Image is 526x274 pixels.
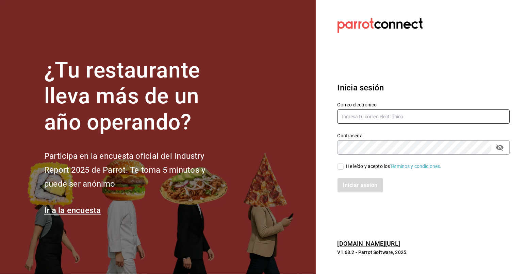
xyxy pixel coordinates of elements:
[44,149,228,191] h2: Participa en la encuesta oficial del Industry Report 2025 de Parrot. Te toma 5 minutos y puede se...
[338,102,510,107] label: Correo electrónico
[44,206,101,215] a: Ir a la encuesta
[338,109,510,124] input: Ingresa tu correo electrónico
[338,133,510,138] label: Contraseña
[338,249,510,256] p: V1.68.2 - Parrot Software, 2025.
[44,57,228,136] h1: ¿Tu restaurante lleva más de un año operando?
[494,142,506,153] button: passwordField
[390,164,441,169] a: Términos y condiciones.
[346,163,442,170] div: He leído y acepto los
[338,82,510,94] h3: Inicia sesión
[338,240,400,247] a: [DOMAIN_NAME][URL]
